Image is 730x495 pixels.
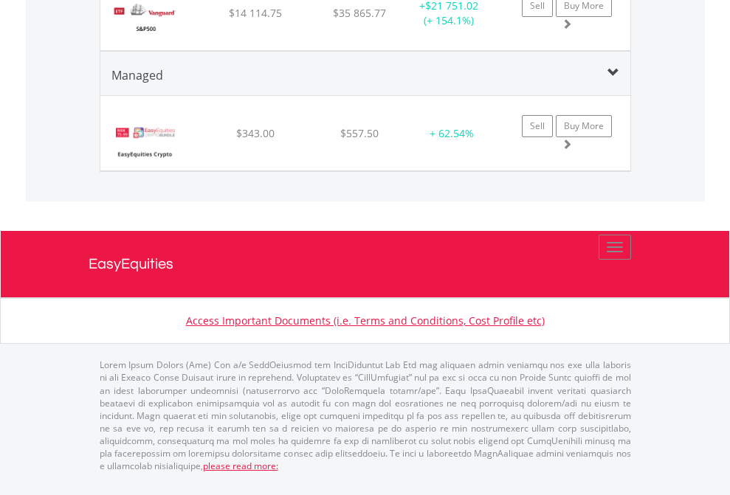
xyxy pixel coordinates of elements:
[111,67,163,83] span: Managed
[556,115,612,137] a: Buy More
[89,231,642,297] a: EasyEquities
[203,460,278,472] a: please read more:
[186,314,545,328] a: Access Important Documents (i.e. Terms and Conditions, Cost Profile etc)
[414,126,489,141] div: + 62.54%
[229,6,282,20] span: $14 114.75
[333,6,386,20] span: $35 865.77
[340,126,379,140] span: $557.50
[236,126,275,140] span: $343.00
[100,359,631,472] p: Lorem Ipsum Dolors (Ame) Con a/e SeddOeiusmod tem InciDiduntut Lab Etd mag aliquaen admin veniamq...
[522,115,553,137] a: Sell
[108,114,182,167] img: EasyEquities%20Crypto%20Bundle.png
